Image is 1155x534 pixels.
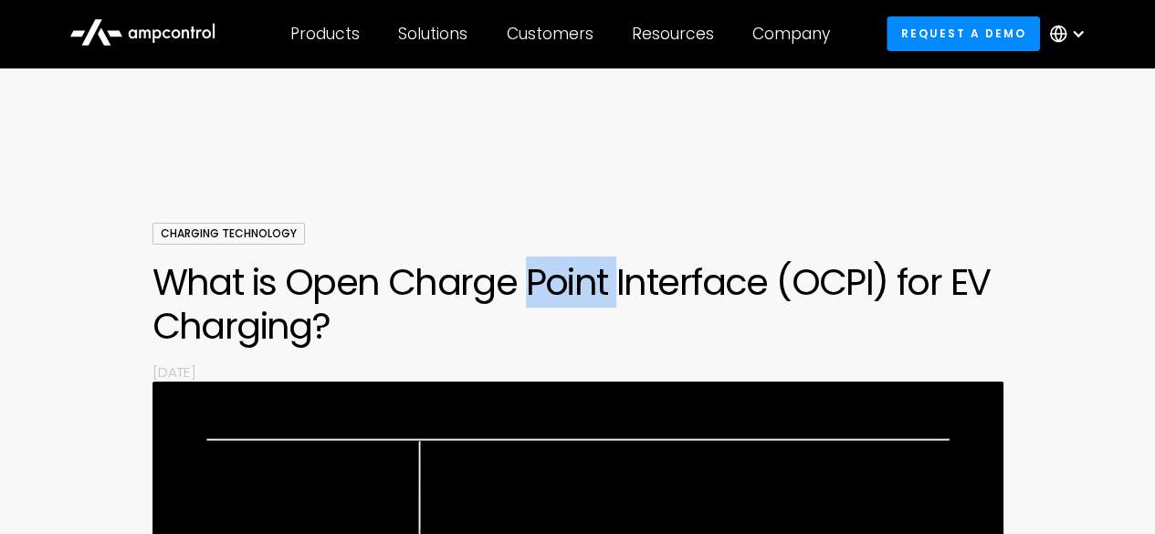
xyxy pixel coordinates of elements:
div: Resources [632,24,714,44]
div: Solutions [398,24,467,44]
div: Customers [507,24,593,44]
a: Request a demo [887,16,1040,50]
div: Company [752,24,830,44]
div: Charging Technology [152,223,305,245]
div: Products [290,24,360,44]
p: [DATE] [152,362,1003,382]
h1: What is Open Charge Point Interface (OCPI) for EV Charging? [152,260,1003,348]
